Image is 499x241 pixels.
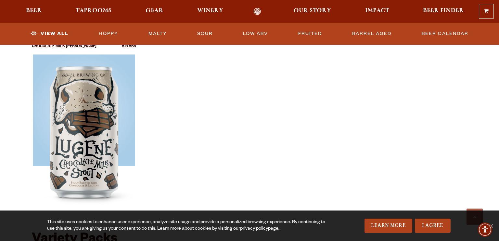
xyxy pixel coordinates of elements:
[32,32,136,217] a: [PERSON_NAME] Chocolate Milk [PERSON_NAME] 8.5 ABV Lugene Lugene
[195,26,215,41] a: Sour
[365,8,389,13] span: Impact
[419,26,471,41] a: Beer Calendar
[146,8,163,13] span: Gear
[76,8,111,13] span: Taprooms
[467,209,483,225] a: Scroll to top
[245,8,269,15] a: Odell Home
[289,8,335,15] a: Our Story
[240,226,268,232] a: privacy policy
[415,219,451,233] a: I Agree
[296,26,325,41] a: Fruited
[122,44,136,54] p: 8.5 ABV
[365,219,412,233] a: Learn More
[419,8,468,15] a: Beer Finder
[28,26,71,41] a: View All
[141,8,168,15] a: Gear
[361,8,393,15] a: Impact
[478,223,492,237] div: Accessibility Menu
[423,8,464,13] span: Beer Finder
[33,54,135,217] img: Lugene
[47,219,327,232] div: This site uses cookies to enhance user experience, analyze site usage and provide a personalized ...
[294,8,331,13] span: Our Story
[22,8,46,15] a: Beer
[26,8,42,13] span: Beer
[96,26,121,41] a: Hoppy
[32,44,96,54] p: Chocolate Milk [PERSON_NAME]
[71,8,116,15] a: Taprooms
[193,8,227,15] a: Winery
[240,26,271,41] a: Low ABV
[146,26,170,41] a: Malty
[197,8,223,13] span: Winery
[350,26,394,41] a: Barrel Aged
